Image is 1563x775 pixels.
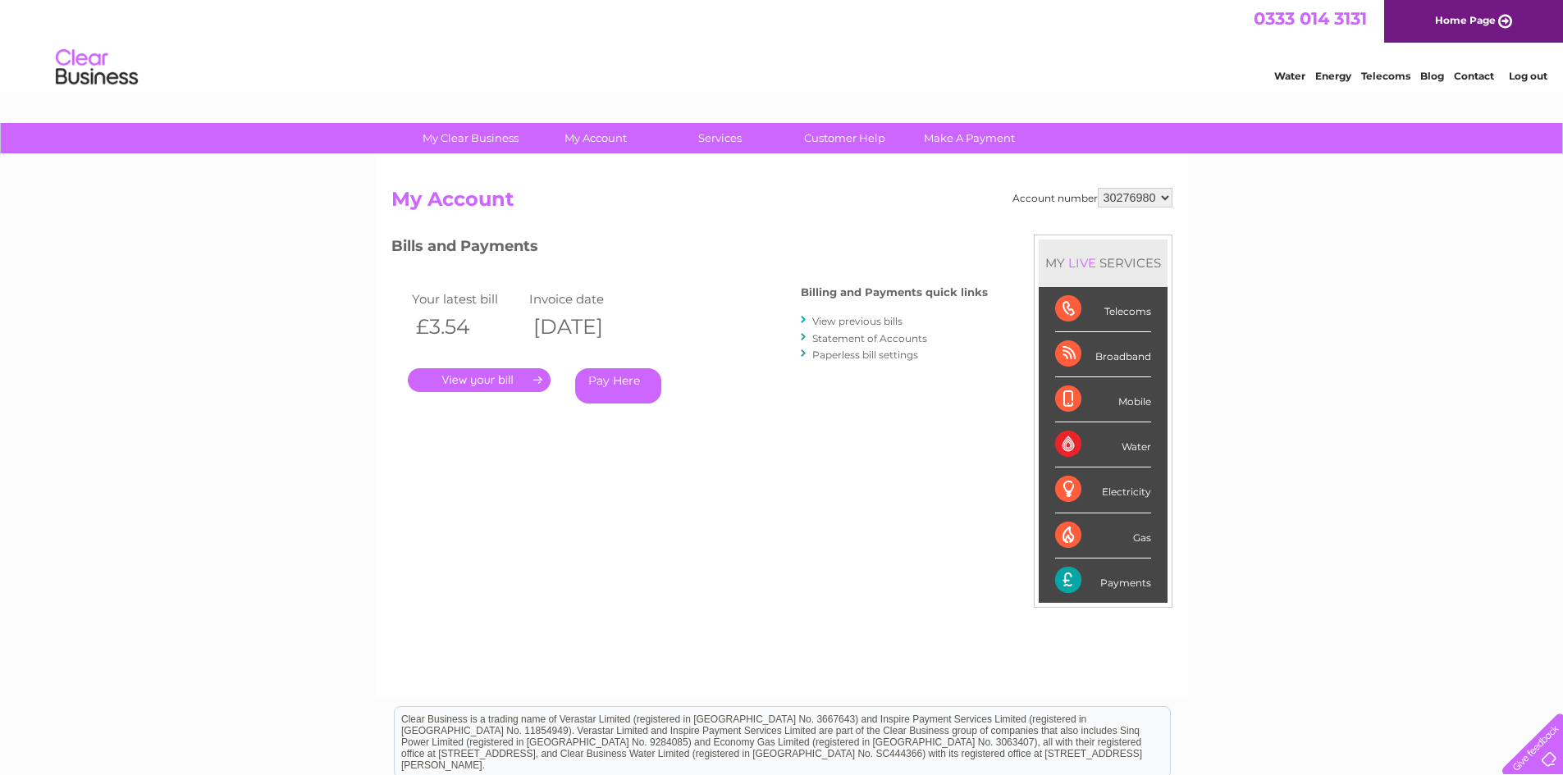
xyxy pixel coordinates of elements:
[812,315,903,327] a: View previous bills
[1055,287,1151,332] div: Telecoms
[652,123,788,153] a: Services
[403,123,538,153] a: My Clear Business
[1055,467,1151,513] div: Electricity
[528,123,663,153] a: My Account
[1055,513,1151,558] div: Gas
[408,310,526,344] th: £3.54
[1361,70,1410,82] a: Telecoms
[1254,8,1367,29] a: 0333 014 3131
[525,310,643,344] th: [DATE]
[1055,558,1151,603] div: Payments
[1055,332,1151,377] div: Broadband
[1039,239,1168,286] div: MY SERVICES
[801,286,988,299] h4: Billing and Payments quick links
[391,235,988,263] h3: Bills and Payments
[812,349,918,361] a: Paperless bill settings
[1274,70,1305,82] a: Water
[1065,255,1099,271] div: LIVE
[902,123,1037,153] a: Make A Payment
[1420,70,1444,82] a: Blog
[1509,70,1547,82] a: Log out
[1055,422,1151,467] div: Water
[575,368,661,403] a: Pay Here
[812,332,927,344] a: Statement of Accounts
[391,188,1172,219] h2: My Account
[1454,70,1494,82] a: Contact
[395,9,1170,80] div: Clear Business is a trading name of Verastar Limited (registered in [GEOGRAPHIC_DATA] No. 3667643...
[1315,70,1351,82] a: Energy
[525,288,643,310] td: Invoice date
[408,368,551,392] a: .
[408,288,526,310] td: Your latest bill
[55,43,139,93] img: logo.png
[777,123,912,153] a: Customer Help
[1055,377,1151,422] div: Mobile
[1012,188,1172,207] div: Account number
